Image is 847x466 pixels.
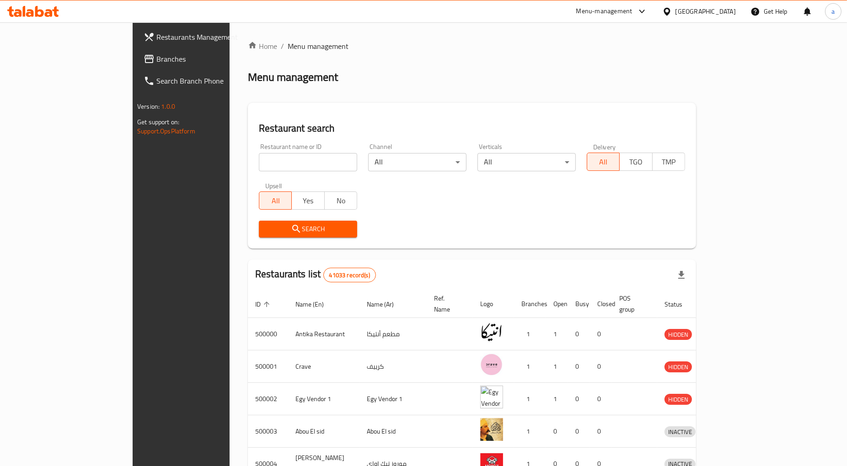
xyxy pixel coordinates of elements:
div: All [368,153,466,171]
span: TMP [656,155,681,169]
a: Restaurants Management [136,26,274,48]
td: Abou El sid [359,415,427,448]
div: [GEOGRAPHIC_DATA] [675,6,736,16]
span: TGO [623,155,649,169]
td: 0 [568,318,590,350]
th: Branches [514,290,546,318]
span: ID [255,299,273,310]
td: 0 [590,415,612,448]
td: Abou El sid [288,415,359,448]
span: Branches [156,53,267,64]
span: Menu management [288,41,348,52]
span: Name (En) [295,299,336,310]
td: 0 [590,383,612,415]
span: No [328,194,354,207]
span: Yes [295,194,321,207]
div: Menu-management [576,6,633,17]
th: Busy [568,290,590,318]
td: 0 [546,415,568,448]
span: a [831,6,835,16]
span: Version: [137,101,160,112]
button: TGO [619,153,652,171]
td: 1 [546,383,568,415]
td: كرييف [359,350,427,383]
td: Egy Vendor 1 [288,383,359,415]
td: 1 [514,318,546,350]
td: 1 [514,383,546,415]
div: HIDDEN [665,394,692,405]
td: Antika Restaurant [288,318,359,350]
input: Search for restaurant name or ID.. [259,153,357,171]
div: Export file [670,264,692,286]
span: 41033 record(s) [324,271,375,280]
div: HIDDEN [665,329,692,340]
td: Egy Vendor 1 [359,383,427,415]
th: Open [546,290,568,318]
button: All [259,191,292,210]
td: 1 [514,350,546,383]
button: All [587,153,620,171]
li: / [281,41,284,52]
button: No [324,191,357,210]
h2: Menu management [248,70,338,85]
td: 1 [546,318,568,350]
div: Total records count [323,268,376,282]
span: All [591,155,616,169]
span: Restaurants Management [156,32,267,42]
td: Crave [288,350,359,383]
span: POS group [619,293,646,315]
img: Antika Restaurant [480,321,503,344]
td: 1 [514,415,546,448]
span: Status [665,299,694,310]
span: HIDDEN [665,394,692,405]
th: Logo [473,290,514,318]
td: 0 [568,350,590,383]
div: All [477,153,576,171]
td: 0 [590,318,612,350]
label: Delivery [593,143,616,150]
span: Name (Ar) [367,299,406,310]
span: HIDDEN [665,362,692,372]
td: مطعم أنتيكا [359,318,427,350]
a: Search Branch Phone [136,70,274,92]
nav: breadcrumb [248,41,696,52]
span: All [263,194,288,207]
h2: Restaurant search [259,122,685,135]
span: Search Branch Phone [156,75,267,86]
span: Ref. Name [434,293,462,315]
a: Branches [136,48,274,70]
td: 0 [590,350,612,383]
th: Closed [590,290,612,318]
button: TMP [652,153,685,171]
img: Crave [480,353,503,376]
span: Get support on: [137,116,179,128]
button: Search [259,221,357,238]
td: 0 [568,415,590,448]
img: Egy Vendor 1 [480,386,503,408]
span: Search [266,223,350,235]
span: INACTIVE [665,427,696,437]
span: HIDDEN [665,329,692,340]
td: 0 [568,383,590,415]
td: 1 [546,350,568,383]
button: Yes [291,191,324,210]
a: Support.OpsPlatform [137,125,195,137]
label: Upsell [265,182,282,189]
img: Abou El sid [480,418,503,441]
span: 1.0.0 [161,101,175,112]
h2: Restaurants list [255,267,376,282]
